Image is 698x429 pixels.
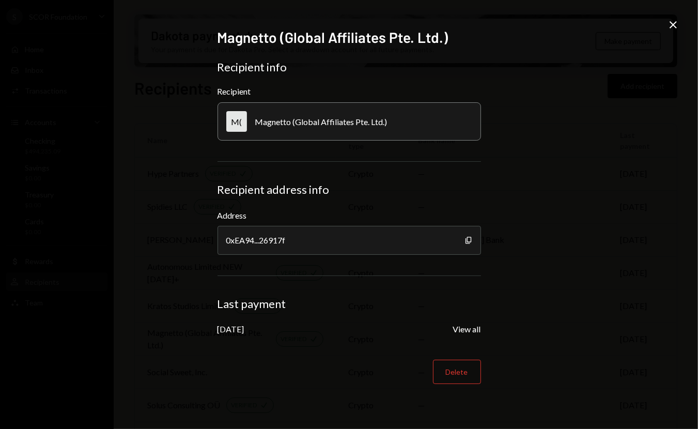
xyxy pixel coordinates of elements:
button: Delete [433,360,481,384]
div: Last payment [218,297,481,311]
div: Magnetto (Global Affiliates Pte. Ltd.) [255,117,387,127]
div: 0xEA94...26917f [218,226,481,255]
h2: Magnetto (Global Affiliates Pte. Ltd.) [218,27,481,48]
div: Recipient [218,86,481,96]
div: Recipient address info [218,182,481,197]
div: Recipient info [218,60,481,74]
label: Address [218,209,481,222]
div: [DATE] [218,324,244,334]
button: View all [453,324,481,335]
div: M( [226,111,247,132]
